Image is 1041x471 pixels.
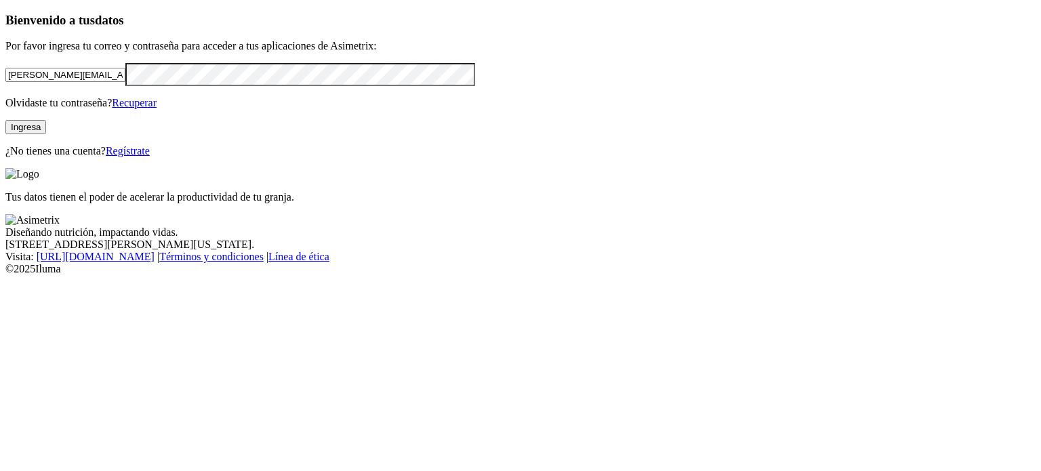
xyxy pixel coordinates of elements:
div: Diseñando nutrición, impactando vidas. [5,226,1036,239]
div: © 2025 Iluma [5,263,1036,275]
p: Por favor ingresa tu correo y contraseña para acceder a tus aplicaciones de Asimetrix: [5,40,1036,52]
img: Logo [5,168,39,180]
a: Regístrate [106,145,150,157]
h3: Bienvenido a tus [5,13,1036,28]
img: Asimetrix [5,214,60,226]
a: Línea de ética [268,251,329,262]
a: Recuperar [112,97,157,108]
button: Ingresa [5,120,46,134]
a: Términos y condiciones [159,251,264,262]
p: Tus datos tienen el poder de acelerar la productividad de tu granja. [5,191,1036,203]
p: ¿No tienes una cuenta? [5,145,1036,157]
div: [STREET_ADDRESS][PERSON_NAME][US_STATE]. [5,239,1036,251]
div: Visita : | | [5,251,1036,263]
input: Tu correo [5,68,125,82]
span: datos [95,13,124,27]
a: [URL][DOMAIN_NAME] [37,251,155,262]
p: Olvidaste tu contraseña? [5,97,1036,109]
